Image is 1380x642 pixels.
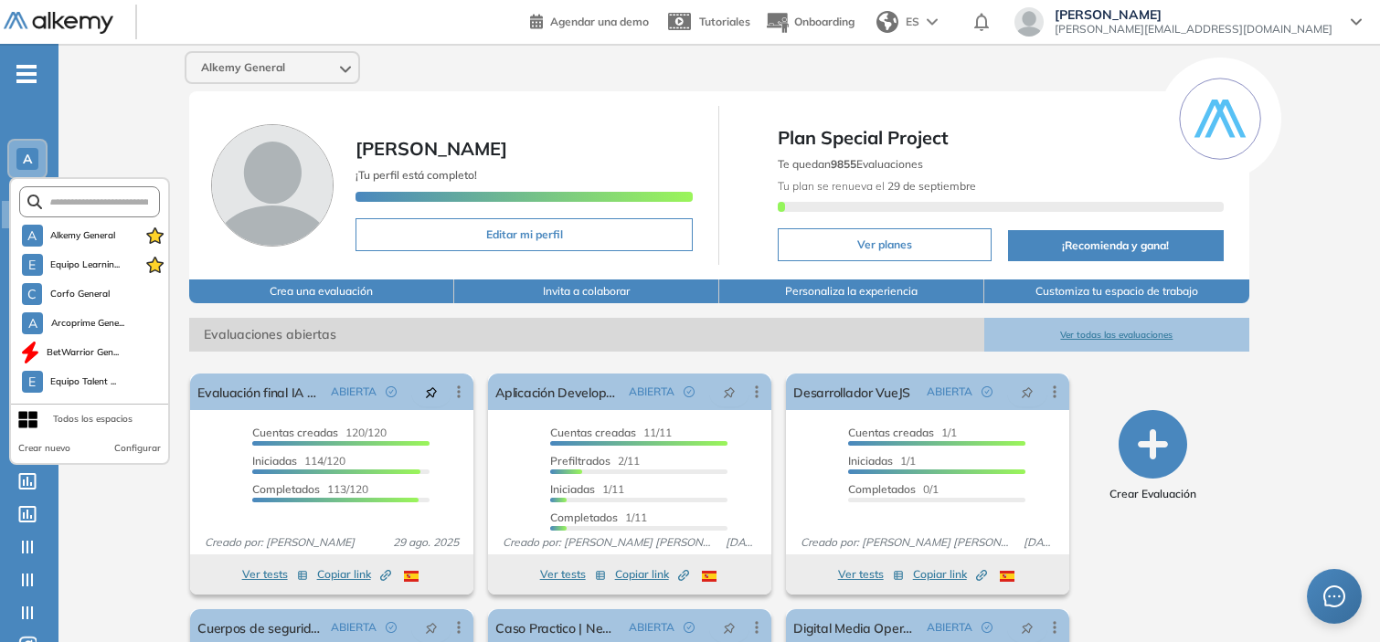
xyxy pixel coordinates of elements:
[356,168,477,182] span: ¡Tu perfil está completo!
[252,482,368,496] span: 113/120
[848,426,934,439] span: Cuentas creadas
[984,279,1249,303] button: Customiza tu espacio de trabajo
[201,60,285,75] span: Alkemy General
[927,384,972,400] span: ABIERTA
[876,11,898,33] img: world
[28,258,36,272] span: E
[885,179,976,193] b: 29 de septiembre
[1007,377,1047,406] button: pushpin
[114,441,161,456] button: Configurar
[1021,384,1034,399] span: pushpin
[794,15,855,28] span: Onboarding
[540,563,606,585] button: Ver tests
[550,510,647,524] span: 1/11
[252,426,387,439] span: 120/120
[1021,620,1034,635] span: pushpin
[49,287,111,301] span: Corfo General
[550,426,672,439] span: 11/11
[699,15,750,28] span: Tutoriales
[50,374,117,389] span: Equipo Talent ...
[530,9,649,31] a: Agendar una demo
[550,454,610,468] span: Prefiltrados
[848,454,893,468] span: Iniciadas
[1055,7,1332,22] span: [PERSON_NAME]
[778,157,923,171] span: Te quedan Evaluaciones
[778,228,991,261] button: Ver planes
[356,218,693,251] button: Editar mi perfil
[386,622,397,633] span: check-circle
[1323,585,1345,607] span: message
[793,534,1016,551] span: Creado por: [PERSON_NAME] [PERSON_NAME]
[197,374,324,410] a: Evaluación final IA Academy | Pomelo
[778,179,976,193] span: Tu plan se renueva el
[386,534,466,551] span: 29 ago. 2025
[982,386,993,397] span: check-circle
[386,386,397,397] span: check-circle
[252,426,338,439] span: Cuentas creadas
[723,620,736,635] span: pushpin
[50,228,116,243] span: Alkemy General
[718,534,764,551] span: [DATE]
[848,482,916,496] span: Completados
[211,124,334,247] img: Foto de perfil
[28,374,36,389] span: E
[1055,22,1332,37] span: [PERSON_NAME][EMAIL_ADDRESS][DOMAIN_NAME]
[317,563,391,585] button: Copiar link
[927,619,972,636] span: ABIERTA
[331,384,377,400] span: ABIERTA
[242,563,308,585] button: Ver tests
[793,374,910,410] a: Desarrollador VueJS
[550,454,640,468] span: 2/11
[1007,613,1047,642] button: pushpin
[495,534,718,551] span: Creado por: [PERSON_NAME] [PERSON_NAME]
[404,571,419,582] img: ESP
[28,316,37,331] span: A
[615,563,689,585] button: Copiar link
[629,384,674,400] span: ABIERTA
[27,228,37,243] span: A
[189,279,454,303] button: Crea una evaluación
[702,571,717,582] img: ESP
[913,566,987,583] span: Copiar link
[252,482,320,496] span: Completados
[684,622,695,633] span: check-circle
[1008,230,1224,261] button: ¡Recomienda y gana!
[723,384,736,399] span: pushpin
[709,377,749,406] button: pushpin
[495,374,621,410] a: Aplicación Developer Alkemy
[778,124,1223,152] span: Plan Special Project
[27,287,37,301] span: C
[50,258,121,272] span: Equipo Learnin...
[906,14,919,30] span: ES
[615,566,689,583] span: Copiar link
[189,318,984,352] span: Evaluaciones abiertas
[629,619,674,636] span: ABIERTA
[331,619,377,636] span: ABIERTA
[838,563,904,585] button: Ver tests
[927,18,938,26] img: arrow
[317,566,391,583] span: Copiar link
[47,345,119,360] span: BetWarrior Gen...
[550,426,636,439] span: Cuentas creadas
[53,412,133,426] div: Todos los espacios
[252,454,297,468] span: Iniciadas
[719,279,984,303] button: Personaliza la experiencia
[848,454,916,468] span: 1/1
[252,454,345,468] span: 114/120
[1000,571,1014,582] img: ESP
[848,426,957,439] span: 1/1
[4,12,113,35] img: Logo
[765,3,855,42] button: Onboarding
[831,157,856,171] b: 9855
[550,482,624,496] span: 1/11
[913,563,987,585] button: Copiar link
[425,620,438,635] span: pushpin
[18,441,70,456] button: Crear nuevo
[1109,410,1196,502] button: Crear Evaluación
[356,137,507,160] span: [PERSON_NAME]
[454,279,719,303] button: Invita a colaborar
[984,318,1249,352] button: Ver todas las evaluaciones
[425,384,438,399] span: pushpin
[550,482,595,496] span: Iniciadas
[197,534,362,551] span: Creado por: [PERSON_NAME]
